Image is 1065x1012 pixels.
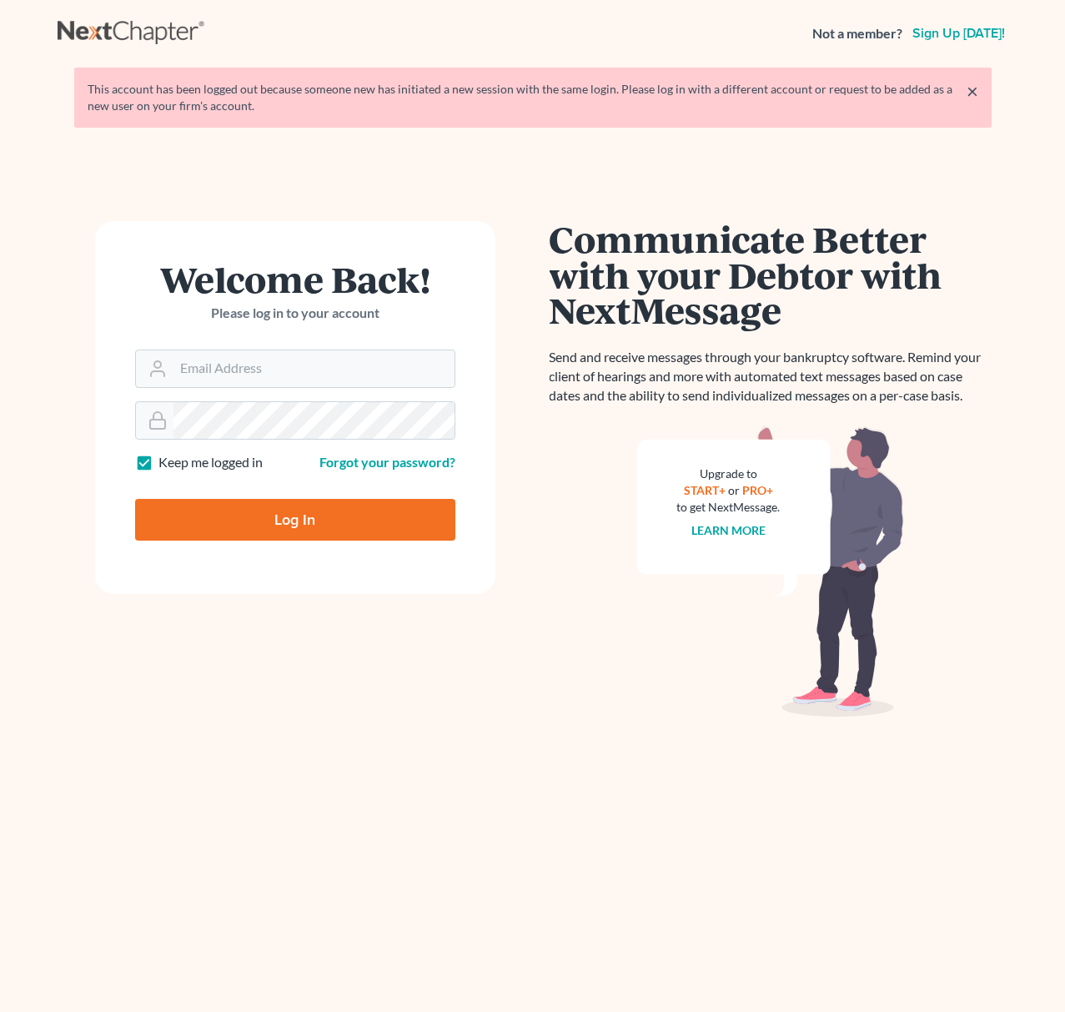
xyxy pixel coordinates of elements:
h1: Communicate Better with your Debtor with NextMessage [550,221,992,328]
div: to get NextMessage. [677,499,781,516]
strong: Not a member? [812,24,902,43]
div: Upgrade to [677,466,781,482]
input: Email Address [173,350,455,387]
div: This account has been logged out because someone new has initiated a new session with the same lo... [88,81,978,114]
a: Sign up [DATE]! [909,27,1008,40]
a: Forgot your password? [319,454,455,470]
img: nextmessage_bg-59042aed3d76b12b5cd301f8e5b87938c9018125f34e5fa2b7a6b67550977c72.svg [637,425,904,717]
input: Log In [135,499,455,541]
p: Please log in to your account [135,304,455,323]
label: Keep me logged in [158,453,263,472]
a: Learn more [691,523,766,537]
p: Send and receive messages through your bankruptcy software. Remind your client of hearings and mo... [550,348,992,405]
span: or [728,483,740,497]
a: PRO+ [742,483,773,497]
h1: Welcome Back! [135,261,455,297]
a: START+ [684,483,726,497]
a: × [967,81,978,101]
